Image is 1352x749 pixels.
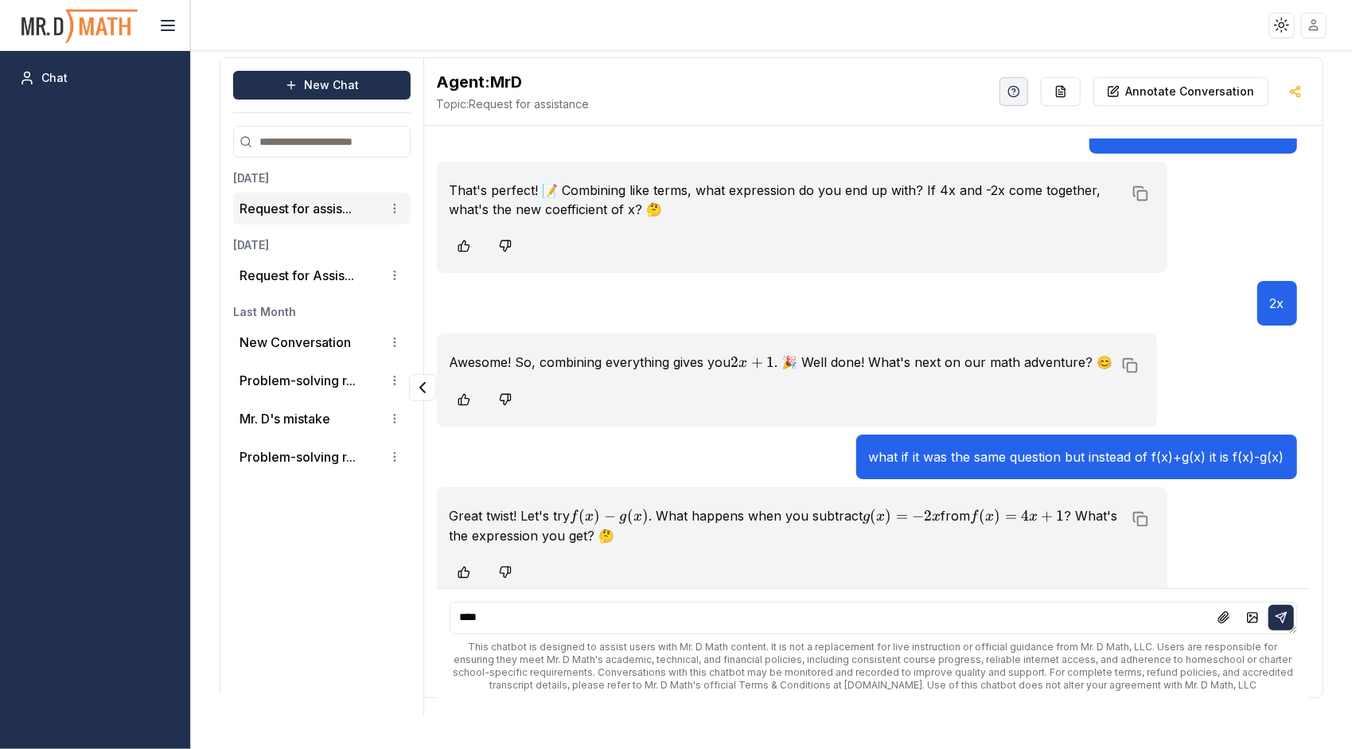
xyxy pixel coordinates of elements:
span: ) [886,507,892,525]
span: g [863,509,870,524]
p: what if it was the same question but instead of f(x)+g(x) it is f(x)-g(x) [869,447,1284,466]
span: ( [979,507,985,525]
span: x [877,509,886,524]
button: Request for Assis... [240,266,354,285]
p: Great twist! Let's try . What happens when you subtract from ? What's the expression you get? 🤔 [450,506,1124,545]
span: 2 [731,353,739,371]
span: = [1005,507,1017,525]
span: − [604,507,616,525]
span: x [1029,509,1038,524]
p: Awesome! So, combining everything gives you . 🎉 Well done! What's next on our math adventure? 😊 [450,353,1113,373]
span: g [619,509,626,524]
span: ) [594,507,601,525]
span: + [1041,507,1053,525]
button: Conversation options [385,199,404,218]
span: x [633,509,642,524]
span: ) [994,507,1000,525]
button: Conversation options [385,409,404,428]
button: Collapse panel [409,374,436,401]
button: Conversation options [385,447,404,466]
p: New Conversation [240,333,351,352]
button: Conversation options [385,333,404,352]
span: x [739,356,748,370]
span: 1 [766,353,774,371]
span: + [751,353,763,371]
button: Conversation options [385,371,404,390]
span: Request for assistance [437,96,590,112]
button: New Chat [233,71,410,99]
button: Request for assis... [240,199,352,218]
span: x [586,509,594,524]
button: Re-Fill Questions [1041,77,1081,106]
span: 4 [1021,507,1029,525]
a: Chat [13,64,177,92]
button: Problem-solving r... [240,447,356,466]
button: Problem-solving r... [240,371,356,390]
p: Annotate Conversation [1126,84,1255,99]
button: Annotate Conversation [1093,77,1268,106]
img: PromptOwl [20,5,139,47]
span: x [985,509,994,524]
span: f [970,509,977,524]
button: Conversation options [385,266,404,285]
span: 2 [924,507,932,525]
h3: [DATE] [233,170,410,186]
div: This chatbot is designed to assist users with Mr. D Math content. It is not a replacement for liv... [450,641,1297,692]
span: = [896,507,908,525]
span: ) [642,507,649,525]
span: 1 [1057,507,1065,525]
span: Chat [41,70,68,86]
h3: [DATE] [233,237,410,253]
p: Mr. D's mistake [240,409,330,428]
span: ( [627,507,633,525]
span: x [932,509,941,524]
h3: Last Month [233,304,410,320]
span: − [912,507,924,525]
button: Help Videos [999,77,1028,106]
h2: MrD [437,71,590,93]
p: That's perfect! 📝 Combining like terms, what expression do you end up with? If 4x and -2x come to... [450,181,1124,219]
span: f [571,509,578,524]
span: ( [579,507,586,525]
span: ( [871,507,877,525]
img: placeholder-user.jpg [1303,14,1326,37]
p: 2x [1270,294,1284,313]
